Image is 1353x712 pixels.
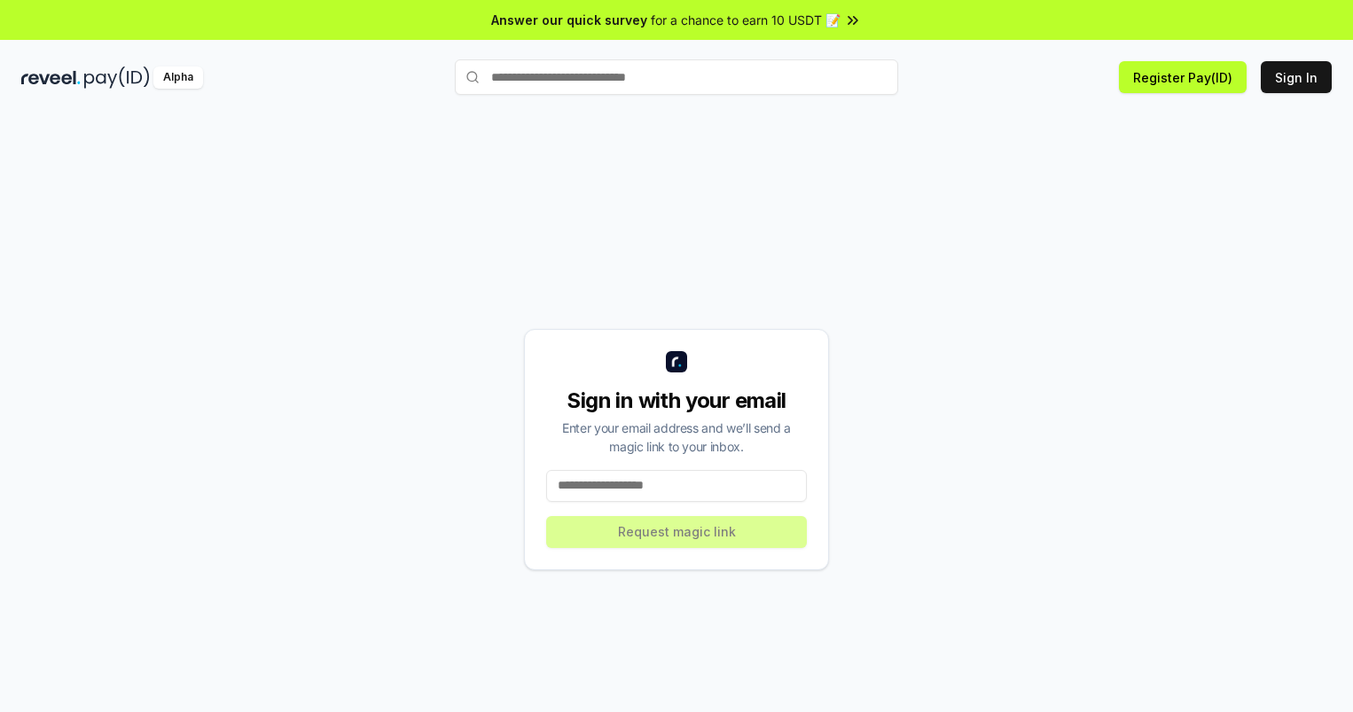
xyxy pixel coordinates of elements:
div: Alpha [153,67,203,89]
button: Sign In [1261,61,1332,93]
img: logo_small [666,351,687,372]
div: Enter your email address and we’ll send a magic link to your inbox. [546,419,807,456]
img: pay_id [84,67,150,89]
button: Register Pay(ID) [1119,61,1247,93]
img: reveel_dark [21,67,81,89]
span: Answer our quick survey [491,11,647,29]
div: Sign in with your email [546,387,807,415]
span: for a chance to earn 10 USDT 📝 [651,11,841,29]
